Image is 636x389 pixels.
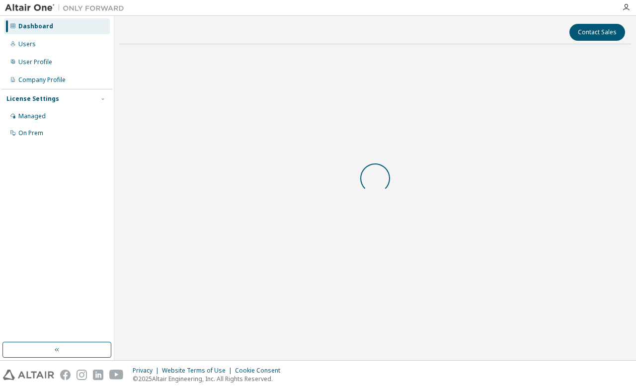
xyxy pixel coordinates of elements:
div: User Profile [18,58,52,66]
div: Cookie Consent [235,367,286,375]
img: altair_logo.svg [3,370,54,380]
div: On Prem [18,129,43,137]
div: Company Profile [18,76,66,84]
div: Privacy [133,367,162,375]
div: Website Terms of Use [162,367,235,375]
div: Managed [18,112,46,120]
img: linkedin.svg [93,370,103,380]
img: youtube.svg [109,370,124,380]
button: Contact Sales [569,24,625,41]
div: License Settings [6,95,59,103]
img: Altair One [5,3,129,13]
div: Users [18,40,36,48]
p: © 2025 Altair Engineering, Inc. All Rights Reserved. [133,375,286,383]
img: facebook.svg [60,370,71,380]
div: Dashboard [18,22,53,30]
img: instagram.svg [77,370,87,380]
